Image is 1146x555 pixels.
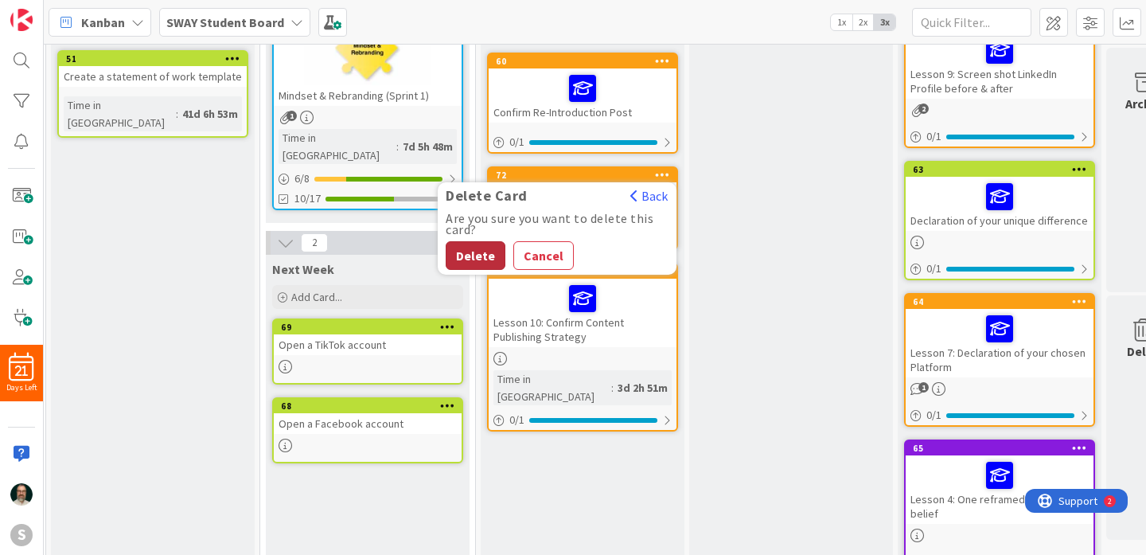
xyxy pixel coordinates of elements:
div: Open a Facebook account [274,413,462,434]
span: 1 [918,382,929,393]
div: 51 [59,52,247,66]
div: 68 [274,399,462,413]
div: 2 [83,6,87,19]
div: 68Open a Facebook account [274,399,462,434]
a: 72Delete CardBackAre you sure you want to delete this card?DeleteCancelRe-intro postTime in [GEOG... [487,166,678,250]
a: 51Create a statement of work templateTime in [GEOGRAPHIC_DATA]:41d 6h 53m [57,50,248,138]
div: 63 [913,164,1093,175]
div: 60 [496,56,676,67]
input: Quick Filter... [912,8,1031,37]
span: Delete Card [438,188,536,204]
a: 68Open a Facebook account [272,397,463,463]
div: 60 [489,54,676,68]
span: 3x [874,14,895,30]
div: 0/1 [489,410,676,430]
div: Open a TikTok account [274,334,462,355]
div: Lesson 4: One reframed old money belief [906,455,1093,524]
div: 65Lesson 4: One reframed old money belief [906,441,1093,524]
span: 0 / 1 [509,412,524,428]
span: Next Week [272,261,334,277]
div: Confirm Re-Introduction Post [489,68,676,123]
button: Cancel [513,241,574,270]
button: Back [630,187,668,205]
div: 0/1 [489,132,676,152]
div: 41d 6h 53m [178,105,242,123]
div: Time in [GEOGRAPHIC_DATA] [64,96,176,131]
span: : [396,138,399,155]
img: Visit kanbanzone.com [10,9,33,31]
button: Delete [446,241,505,270]
a: 69Open a TikTok account [272,319,463,385]
span: 1 [286,111,297,121]
div: Are you sure you want to delete this card? [446,213,668,235]
span: Support [33,2,72,21]
div: 72 [496,170,676,181]
span: 21 [15,365,28,377]
div: 0/1 [906,405,1093,425]
span: Kanban [81,13,125,32]
span: 6 / 8 [294,170,310,187]
span: : [176,105,178,123]
div: 51 [66,53,247,64]
div: 63 [906,162,1093,177]
div: 3d 2h 51m [614,379,672,397]
div: 64 [913,296,1093,307]
div: 65 [913,443,1093,454]
a: 64Lesson 7: Declaration of your chosen Platform0/1 [904,293,1095,427]
a: 63Declaration of your unique difference0/1 [904,161,1095,280]
a: 60Confirm Re-Introduction Post0/1 [487,53,678,154]
span: 0 / 1 [926,128,941,145]
div: Lesson 7: Declaration of your chosen Platform [906,309,1093,377]
div: 72Delete CardBackAre you sure you want to delete this card?DeleteCancelRe-intro post [489,168,676,203]
div: Declaration of your unique difference [906,177,1093,231]
span: 10/17 [294,190,321,207]
div: S [10,524,33,546]
a: 61Lesson 10: Confirm Content Publishing StrategyTime in [GEOGRAPHIC_DATA]:3d 2h 51m0/1 [487,263,678,432]
div: 69 [281,322,462,333]
div: Mindset & Rebranding (Sprint 1) [274,85,462,106]
div: 68 [281,401,462,412]
div: 0/1 [906,127,1093,147]
div: Time in [GEOGRAPHIC_DATA] [279,129,396,164]
div: 51Create a statement of work template [59,52,247,87]
b: SWAY Student Board [166,14,284,30]
div: Lesson 9: Screen shot LinkedIn Profile before & after [906,30,1093,99]
span: 2x [852,14,874,30]
span: 2 [918,104,929,114]
span: 0 / 1 [926,260,941,277]
div: 69 [274,320,462,334]
div: 6/8 [274,169,462,189]
div: 61Lesson 10: Confirm Content Publishing Strategy [489,264,676,347]
img: KM [10,483,33,506]
span: 0 / 1 [926,407,941,424]
div: 0/1 [906,259,1093,279]
div: 63Declaration of your unique difference [906,162,1093,231]
div: 64Lesson 7: Declaration of your chosen Platform [906,295,1093,377]
div: 7d 5h 48m [399,138,457,155]
span: Add Card... [291,290,342,304]
div: Create a statement of work template [59,66,247,87]
div: 65 [906,441,1093,455]
span: : [611,379,614,397]
div: 72Delete CardBackAre you sure you want to delete this card?DeleteCancel [489,168,676,182]
div: Lesson 10: Confirm Content Publishing Strategy [489,279,676,347]
div: 64 [906,295,1093,309]
span: 2 [301,233,328,252]
span: 1x [831,14,852,30]
div: 60Confirm Re-Introduction Post [489,54,676,123]
div: Time in [GEOGRAPHIC_DATA] [493,370,611,405]
span: 0 / 1 [509,134,524,150]
div: 69Open a TikTok account [274,320,462,355]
